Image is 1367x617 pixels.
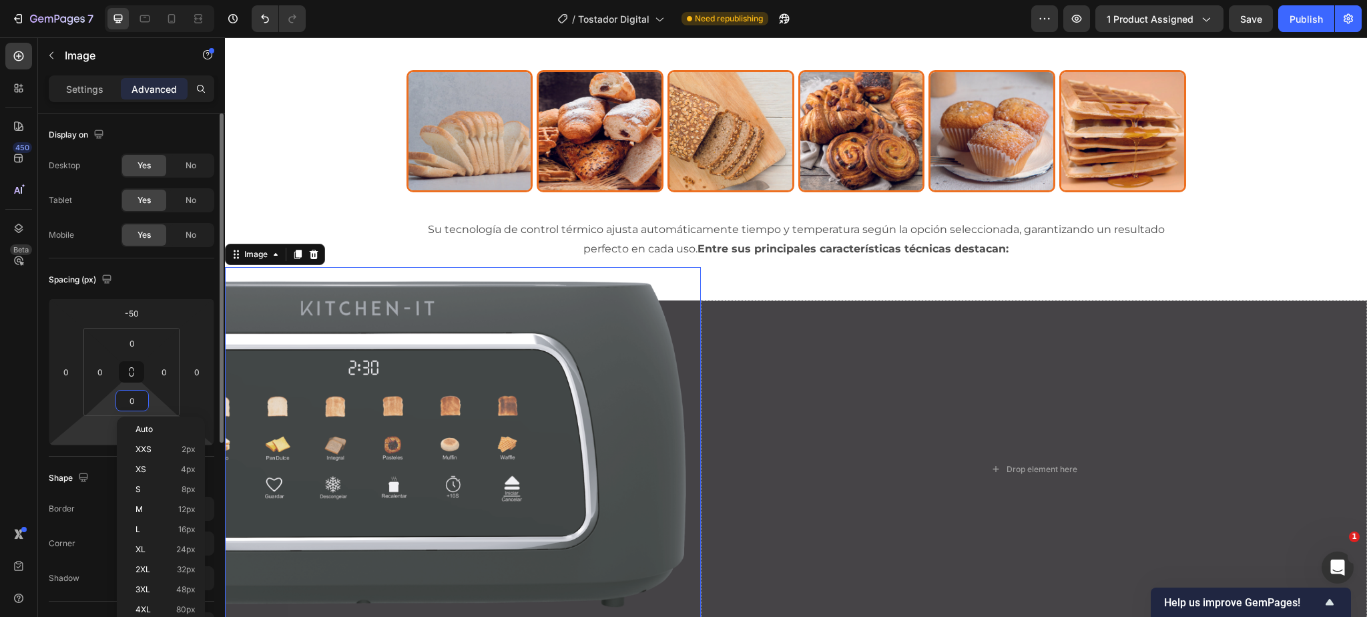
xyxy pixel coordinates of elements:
[131,82,177,96] p: Advanced
[118,303,145,323] input: -50
[49,126,107,144] div: Display on
[138,229,151,241] span: Yes
[177,565,196,574] span: 32px
[5,5,99,32] button: 7
[66,82,103,96] p: Settings
[135,425,153,434] span: Auto
[1164,596,1322,609] span: Help us improve GemPages!
[182,485,196,494] span: 8px
[252,5,306,32] div: Undo/Redo
[1095,5,1223,32] button: 1 product assigned
[135,485,141,494] span: S
[49,469,91,487] div: Shape
[10,244,32,255] div: Beta
[135,545,146,554] span: XL
[135,605,151,614] span: 4XL
[1164,594,1338,610] button: Show survey - Help us improve GemPages!
[119,333,146,353] input: 0px
[578,12,649,26] span: Tostador Digital
[186,194,196,206] span: No
[119,391,146,411] input: 0px
[154,362,174,382] input: 0px
[176,605,196,614] span: 80px
[1290,12,1323,26] div: Publish
[1107,12,1193,26] span: 1 product assigned
[186,160,196,172] span: No
[176,545,196,554] span: 24px
[49,194,72,206] div: Tablet
[49,503,75,515] div: Border
[182,445,196,454] span: 2px
[572,12,575,26] span: /
[90,362,110,382] input: 0px
[135,445,152,454] span: XXS
[186,229,196,241] span: No
[135,565,150,574] span: 2XL
[138,160,151,172] span: Yes
[13,142,32,153] div: 450
[87,11,93,27] p: 7
[1322,552,1354,584] iframe: Intercom live chat
[49,160,80,172] div: Desktop
[181,465,196,474] span: 4px
[187,362,207,382] input: 0
[49,572,79,584] div: Shadow
[135,585,150,594] span: 3XL
[1278,5,1334,32] button: Publish
[178,525,196,534] span: 16px
[473,205,784,218] strong: Entre sus principales características técnicas destacan:
[65,47,178,63] p: Image
[1229,5,1273,32] button: Save
[178,505,196,514] span: 12px
[49,271,115,289] div: Spacing (px)
[225,37,1367,617] iframe: Design area
[695,13,763,25] span: Need republishing
[782,427,852,437] div: Drop element here
[176,585,196,594] span: 48px
[17,211,45,223] div: Image
[1240,13,1262,25] span: Save
[49,229,74,241] div: Mobile
[135,465,146,474] span: XS
[138,194,151,206] span: Yes
[1349,532,1360,542] span: 1
[49,538,75,550] div: Corner
[135,505,143,514] span: M
[135,525,140,534] span: L
[56,362,76,382] input: 0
